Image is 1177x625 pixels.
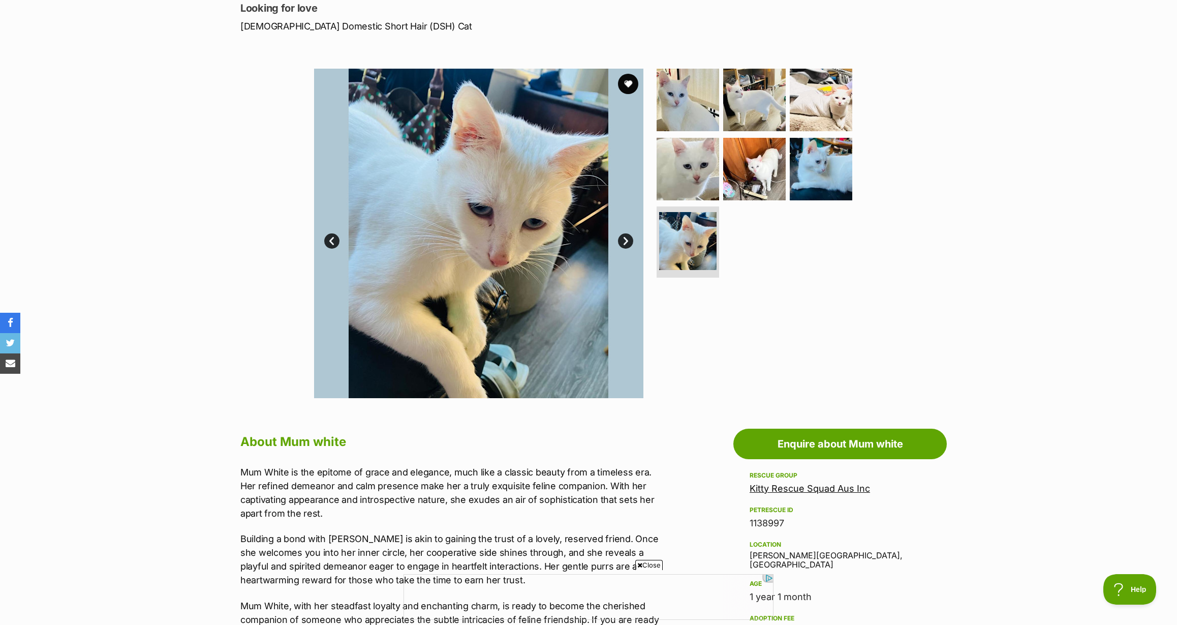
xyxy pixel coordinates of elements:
[723,138,786,200] img: Photo of Mum White
[324,233,339,249] a: Prev
[750,506,931,514] div: PetRescue ID
[657,69,719,131] img: Photo of Mum White
[790,138,852,200] img: Photo of Mum White
[750,539,931,570] div: [PERSON_NAME][GEOGRAPHIC_DATA], [GEOGRAPHIC_DATA]
[240,19,670,33] p: [DEMOGRAPHIC_DATA] Domestic Short Hair (DSH) Cat
[750,614,931,622] div: Adoption fee
[750,590,931,604] div: 1 year 1 month
[240,431,660,453] h2: About Mum white
[635,560,663,570] span: Close
[618,233,633,249] a: Next
[657,138,719,200] img: Photo of Mum White
[723,69,786,131] img: Photo of Mum White
[240,532,660,587] p: Building a bond with [PERSON_NAME] is akin to gaining the trust of a lovely, reserved friend. Onc...
[314,69,643,398] img: Photo of Mum White
[750,483,870,494] a: Kitty Rescue Squad Aus Inc
[733,429,947,459] a: Enquire about Mum white
[240,465,660,520] p: Mum White is the epitome of grace and elegance, much like a classic beauty from a timeless era. H...
[618,74,638,94] button: favourite
[659,212,717,270] img: Photo of Mum White
[750,471,931,480] div: Rescue group
[750,541,931,549] div: Location
[404,574,773,620] iframe: Advertisement
[1103,574,1157,605] iframe: Help Scout Beacon - Open
[240,1,670,15] p: Looking for love
[790,69,852,131] img: Photo of Mum White
[750,580,931,588] div: Age
[750,516,931,530] div: 1138997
